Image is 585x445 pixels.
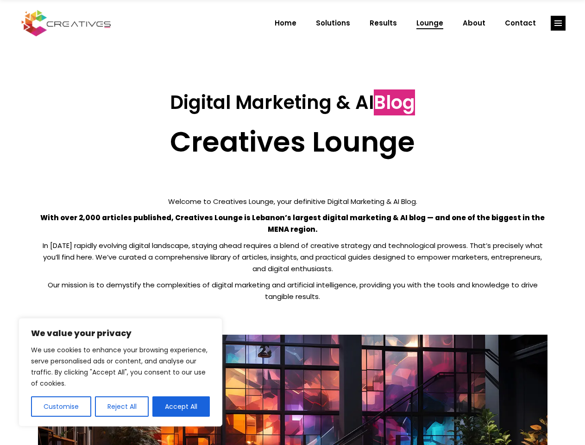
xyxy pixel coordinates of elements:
[38,279,547,302] p: Our mission is to demystify the complexities of digital marketing and artificial intelligence, pr...
[463,11,485,35] span: About
[505,11,536,35] span: Contact
[38,240,547,274] p: In [DATE] rapidly evolving digital landscape, staying ahead requires a blend of creative strategy...
[40,213,545,234] strong: With over 2,000 articles published, Creatives Lounge is Lebanon’s largest digital marketing & AI ...
[416,11,443,35] span: Lounge
[374,89,415,115] span: Blog
[152,396,210,417] button: Accept All
[370,11,397,35] span: Results
[38,196,547,207] p: Welcome to Creatives Lounge, your definitive Digital Marketing & AI Blog.
[38,125,547,159] h2: Creatives Lounge
[31,328,210,339] p: We value your privacy
[19,318,222,426] div: We value your privacy
[265,11,306,35] a: Home
[551,16,566,31] a: link
[31,344,210,389] p: We use cookies to enhance your browsing experience, serve personalised ads or content, and analys...
[453,11,495,35] a: About
[275,11,296,35] span: Home
[31,396,91,417] button: Customise
[360,11,407,35] a: Results
[306,11,360,35] a: Solutions
[19,9,113,38] img: Creatives
[316,11,350,35] span: Solutions
[38,91,547,114] h3: Digital Marketing & AI
[407,11,453,35] a: Lounge
[95,396,149,417] button: Reject All
[495,11,546,35] a: Contact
